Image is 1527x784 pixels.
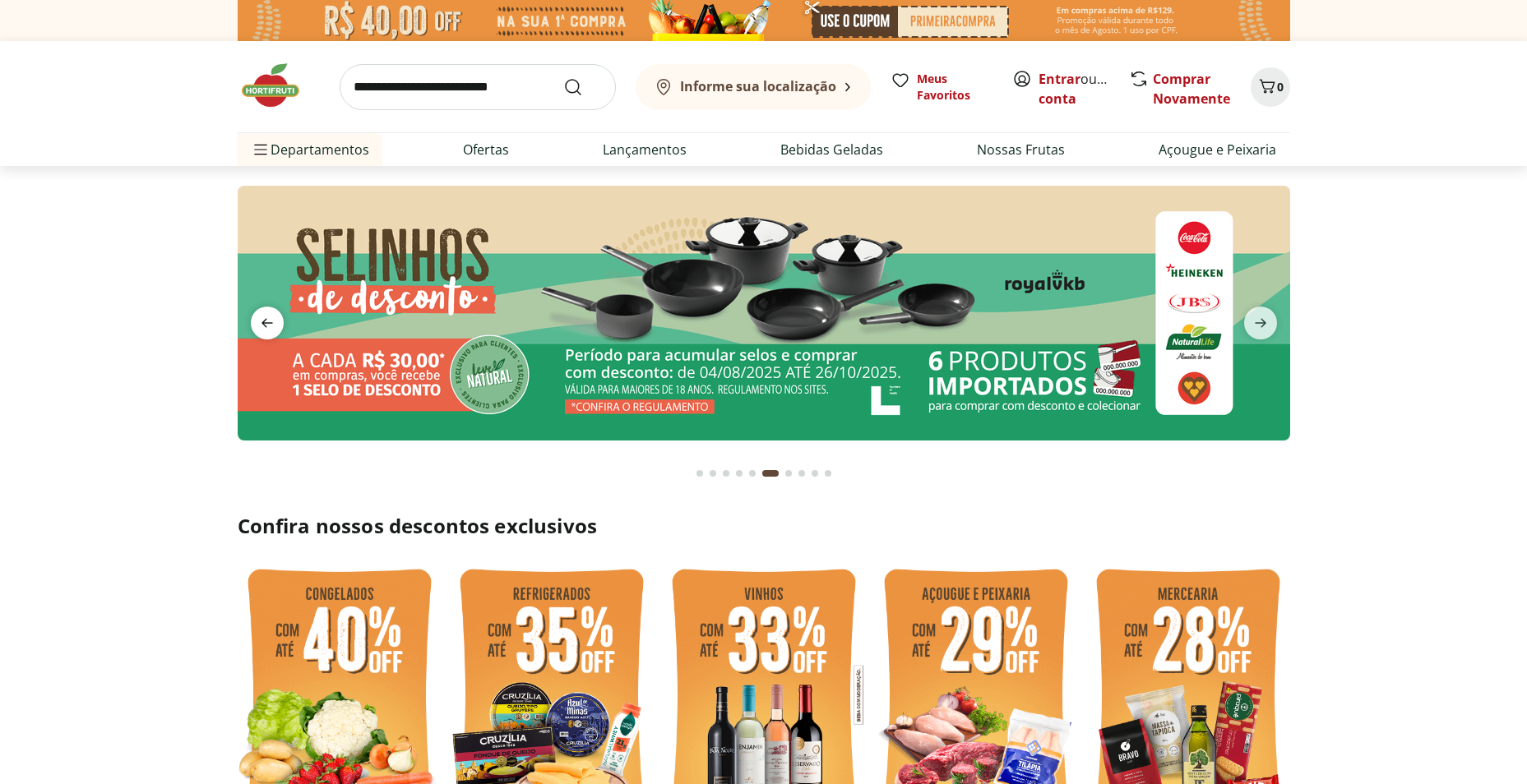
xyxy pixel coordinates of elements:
[340,64,616,110] input: search
[706,454,720,493] button: Go to page 2 from fs-carousel
[251,130,369,169] span: Departamentos
[1153,70,1230,108] a: Comprar Novamente
[977,140,1065,159] a: Nossas Frutas
[1039,69,1112,108] span: ou
[917,71,993,104] span: Meus Favoritos
[795,454,808,493] button: Go to page 8 from fs-carousel
[238,307,297,339] button: previous
[746,454,759,493] button: Go to page 5 from fs-carousel
[1231,307,1290,339] button: next
[1159,140,1276,159] a: Açougue e Peixaria
[1039,70,1080,88] a: Entrar
[1039,70,1129,108] a: Criar conta
[759,454,782,493] button: Current page from fs-carousel
[251,130,271,169] button: Menu
[563,77,603,97] button: Submit Search
[782,454,795,493] button: Go to page 7 from fs-carousel
[891,71,993,104] a: Meus Favoritos
[680,77,836,95] b: Informe sua localização
[1277,79,1284,95] span: 0
[463,140,509,159] a: Ofertas
[733,454,746,493] button: Go to page 4 from fs-carousel
[603,140,687,159] a: Lançamentos
[238,186,1290,440] img: selinhos
[693,454,706,493] button: Go to page 1 from fs-carousel
[720,454,733,493] button: Go to page 3 from fs-carousel
[1251,67,1290,107] button: Carrinho
[821,454,835,493] button: Go to page 10 from fs-carousel
[636,64,871,110] button: Informe sua localização
[238,513,1290,539] h2: Confira nossos descontos exclusivos
[238,61,320,110] img: Hortifruti
[808,454,821,493] button: Go to page 9 from fs-carousel
[780,140,883,159] a: Bebidas Geladas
